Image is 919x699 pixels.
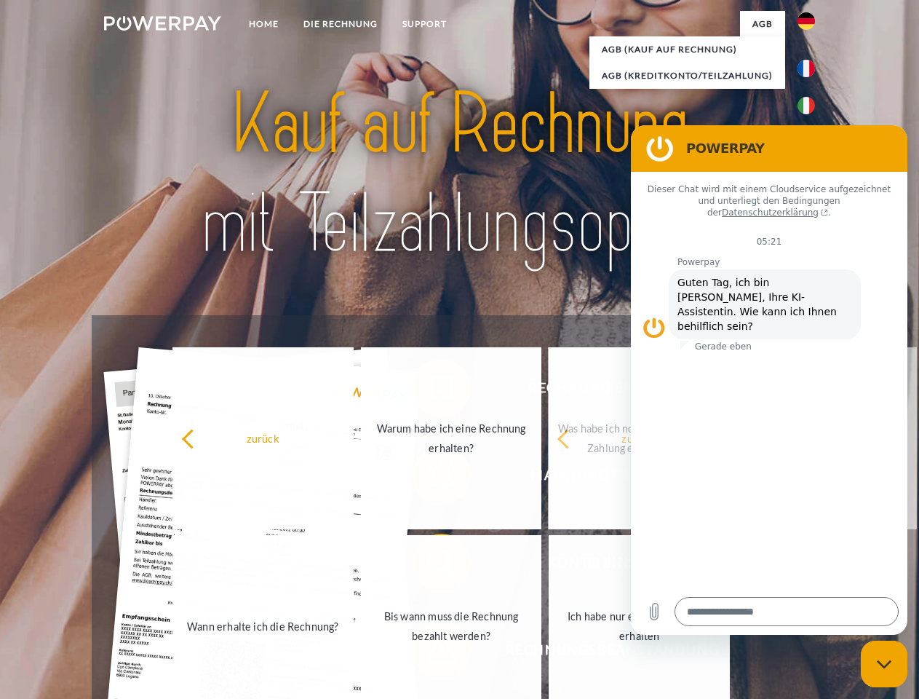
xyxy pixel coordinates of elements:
a: SUPPORT [390,11,459,37]
iframe: Schaltfläche zum Öffnen des Messaging-Fensters; Konversation läuft [861,641,907,687]
img: it [797,97,815,114]
div: zurück [181,428,345,448]
a: Home [236,11,291,37]
img: fr [797,60,815,77]
div: Warum habe ich eine Rechnung erhalten? [370,419,533,458]
img: de [797,12,815,30]
a: DIE RECHNUNG [291,11,390,37]
iframe: Messaging-Fenster [631,125,907,635]
img: logo-powerpay-white.svg [104,16,221,31]
div: zurück [557,428,720,448]
div: Wann erhalte ich die Rechnung? [181,616,345,636]
a: AGB (Kauf auf Rechnung) [589,36,785,63]
img: title-powerpay_de.svg [139,70,780,279]
div: Bis wann muss die Rechnung bezahlt werden? [370,607,533,646]
div: Ich habe nur eine Teillieferung erhalten [557,607,721,646]
a: agb [740,11,785,37]
a: AGB (Kreditkonto/Teilzahlung) [589,63,785,89]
